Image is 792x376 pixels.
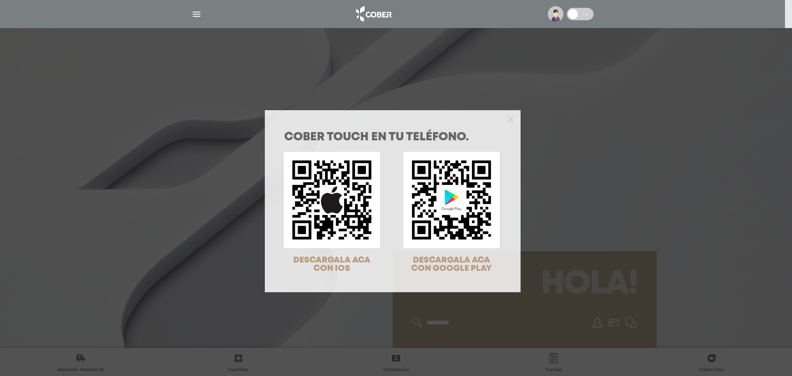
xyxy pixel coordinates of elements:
[284,152,380,248] img: qr-code
[508,115,514,123] button: Close
[293,256,370,272] span: DESCARGALA ACA CON IOS
[411,256,492,272] span: DESCARGALA ACA CON GOOGLE PLAY
[284,132,501,143] h1: COBER TOUCH en tu teléfono.
[403,152,500,248] img: qr-code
